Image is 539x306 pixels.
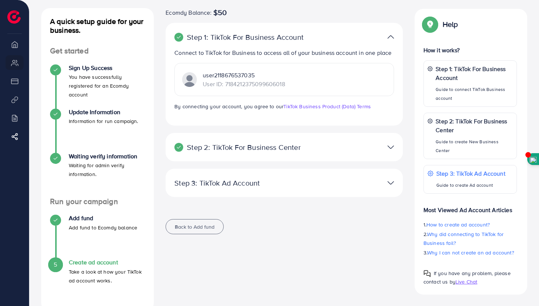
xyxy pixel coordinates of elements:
[387,177,394,188] img: TikTok partner
[174,179,317,187] p: Step 3: TikTok Ad Account
[54,260,57,269] span: 5
[436,117,513,134] p: Step 2: TikTok For Business Center
[387,142,394,152] img: TikTok partner
[7,10,21,24] img: logo
[69,153,145,160] h4: Waiting verify information
[175,223,214,231] span: Back to Add fund
[41,64,154,109] li: Sign Up Success
[166,219,224,234] button: Back to Add fund
[423,46,517,54] p: How it works?
[423,220,517,229] p: 1.
[69,117,138,126] p: Information for run campaign.
[69,109,138,116] h4: Update Information
[203,71,285,80] p: user2118676537035
[69,267,145,285] p: Take a look at how your TikTok ad account works.
[41,215,154,259] li: Add fund
[41,197,154,206] h4: Run your campaign
[283,103,371,110] a: TikTok Business Product (Data) Terms
[69,64,145,71] h4: Sign Up Success
[427,249,514,256] span: Why I can not create an ad account?
[69,73,145,99] p: You have successfully registered for an Ecomdy account
[166,8,212,17] span: Ecomdy Balance:
[174,33,317,42] p: Step 1: TikTok For Business Account
[41,17,154,35] h4: A quick setup guide for your business.
[423,270,431,277] img: Popup guide
[436,85,513,103] p: Guide to connect TikTok Business account
[436,137,513,155] p: Guide to create New Business Center
[426,221,490,228] span: How to create ad account?
[182,72,197,87] img: TikTok partner
[41,259,154,303] li: Create ad account
[436,169,506,178] p: Step 3: TikTok Ad Account
[455,278,477,285] span: Live Chat
[443,20,458,29] p: Help
[69,161,145,179] p: Waiting for admin verify information.
[423,230,517,247] p: 2.
[41,153,154,197] li: Waiting verify information
[508,273,533,300] iframe: Chat
[423,248,517,257] p: 3.
[41,46,154,56] h4: Get started
[174,48,394,57] p: Connect to TikTok for Business to access all of your business account in one place
[69,215,137,222] h4: Add fund
[203,80,285,88] p: User ID: 7184212375099606018
[423,18,437,31] img: Popup guide
[41,109,154,153] li: Update Information
[174,143,317,152] p: Step 2: TikTok For Business Center
[436,64,513,82] p: Step 1: TikTok For Business Account
[174,102,394,111] p: By connecting your account, you agree to our
[387,32,394,42] img: TikTok partner
[423,231,504,247] span: Why did connecting to TikTok for Business fail?
[69,223,137,232] p: Add fund to Ecomdy balance
[436,181,506,190] p: Guide to create Ad account
[213,8,227,17] span: $50
[423,200,517,214] p: Most Viewed Ad Account Articles
[423,270,511,285] span: If you have any problem, please contact us by
[69,259,145,266] h4: Create ad account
